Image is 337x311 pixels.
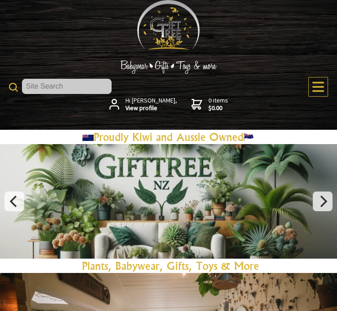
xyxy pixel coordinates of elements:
[191,97,228,112] a: 0 items$0.00
[125,97,177,112] span: Hi [PERSON_NAME],
[22,79,112,94] input: Site Search
[208,96,228,112] span: 0 items
[4,192,24,211] button: Previous
[313,192,333,211] button: Next
[82,259,254,273] a: Plants, Babywear, Gifts, Toys & Mor
[109,97,177,112] a: Hi [PERSON_NAME],View profile
[208,104,228,112] strong: $0.00
[101,60,236,74] img: Babywear - Gifts - Toys & more
[125,104,177,112] strong: View profile
[9,83,18,92] img: product search
[82,130,255,144] a: Proudly Kiwi and Aussie Owned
